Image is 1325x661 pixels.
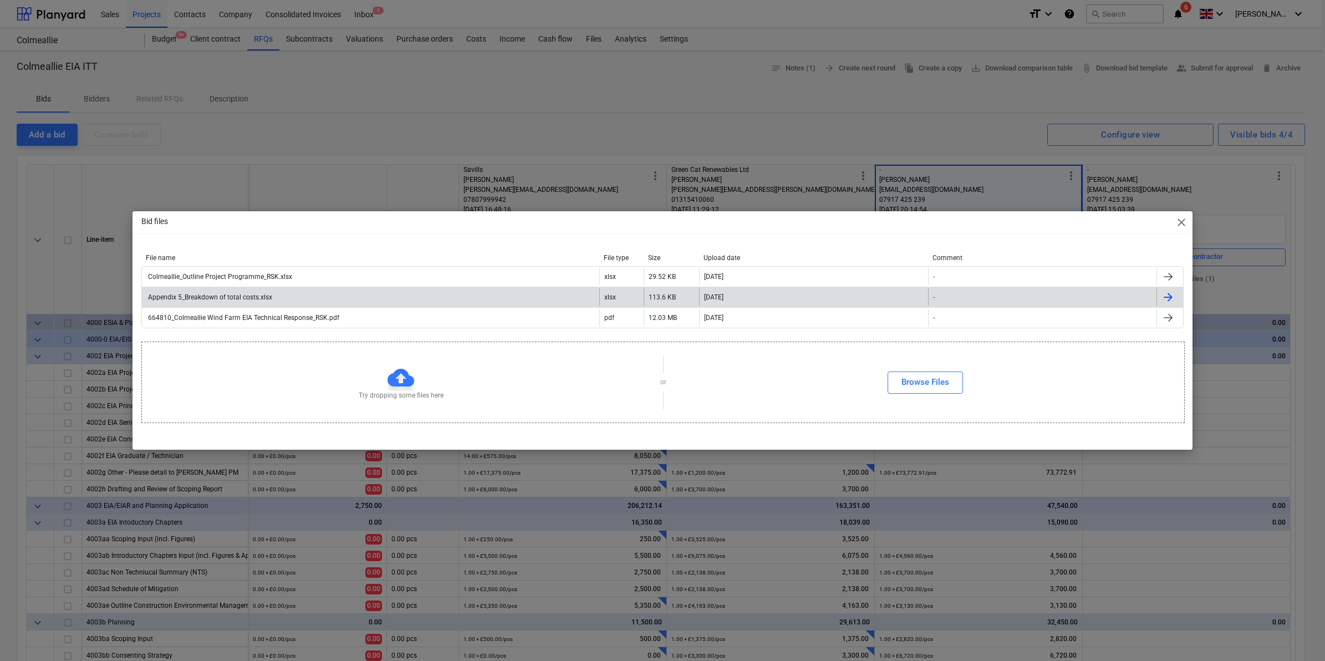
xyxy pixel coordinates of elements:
div: Appendix 5_Breakdown of total costs.xlsx [146,293,272,301]
div: File type [604,254,639,262]
div: - [933,314,935,322]
div: 29.52 KB [649,273,676,281]
div: - [933,293,935,301]
div: 12.03 MB [649,314,677,322]
div: [DATE] [704,273,723,281]
iframe: Chat Widget [1270,608,1325,661]
p: or [660,378,666,387]
div: pdf [604,314,614,322]
p: Try dropping some files here [359,391,444,400]
div: File name [146,254,595,262]
div: Comment [932,254,1153,262]
div: Colmeallie_Outline Project Programme_RSK.xlsx [146,273,292,281]
div: Upload date [704,254,924,262]
div: [DATE] [704,314,723,322]
div: xlsx [604,273,616,281]
span: close [1175,216,1188,229]
div: - [933,273,935,281]
div: Size [648,254,695,262]
div: 113.6 KB [649,293,676,301]
button: Browse Files [888,372,963,394]
div: Try dropping some files hereorBrowse Files [141,342,1185,423]
div: 664810_Colmeallie Wind Farm EIA Technical Response_RSK.pdf [146,314,339,322]
div: Browse Files [901,375,949,389]
p: Bid files [141,216,168,227]
div: xlsx [604,293,616,301]
div: [DATE] [704,293,723,301]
